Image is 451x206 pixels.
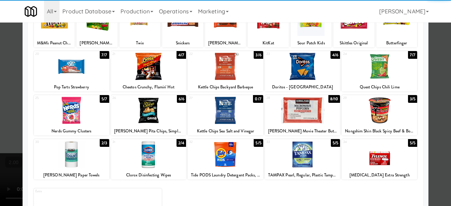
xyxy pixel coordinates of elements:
div: [PERSON_NAME] Pita Chips, Simply Naked [112,127,185,136]
div: [PERSON_NAME] Milk Chocolate Peanut Butter [206,39,245,48]
div: Butterfinger [377,39,416,48]
div: 29 [343,95,379,101]
div: 214/7Cheetos Crunchy, Flamin' Hot [111,51,186,92]
div: 176/8Sour Patch Kids [291,7,332,48]
div: 22 [189,51,225,57]
div: Quest Chips Chili Lime [343,83,416,92]
div: Cheetos Crunchy, Flamin' Hot [111,83,186,92]
div: Nerds Gummy Clusters [35,127,108,136]
div: 293/5Nongshim Shin Black Spicy Beef & Bone Broth [342,95,417,136]
div: Kettle Chips Backyard Barbeque [189,83,262,92]
div: 6/6 [177,95,186,103]
div: 234/6Doritos - [GEOGRAPHIC_DATA] [265,51,340,92]
div: 4/7 [177,51,186,59]
div: Sour Patch Kids [292,39,330,48]
div: Kettle Chips Sea Salt and Vinegar [188,127,263,136]
div: 30 [35,139,72,145]
div: Nongshim Shin Black Spicy Beef & Bone Broth [342,127,417,136]
div: [PERSON_NAME] Movie Theater Butter Popcorn [265,127,340,136]
div: 5/7 [100,95,109,103]
div: 288/10[PERSON_NAME] Movie Theater Butter Popcorn [265,95,340,136]
div: 27 [189,95,225,101]
div: [PERSON_NAME] Pita Chips, Simply Naked [111,127,186,136]
div: 312/4Clorox Disinfecting Wipes [111,139,186,180]
img: Micromart [25,5,37,18]
div: Nerds Gummy Clusters [34,127,109,136]
div: 247/7Quest Chips Chili Lime [342,51,417,92]
div: [PERSON_NAME] and [PERSON_NAME] Original [78,39,116,48]
div: [PERSON_NAME] Paper Towels [35,171,108,180]
div: TAMPAX Pearl, Regular, Plastic Tampons, Unscented [266,171,339,180]
div: 2/3 [100,139,109,147]
div: 7/7 [100,51,109,59]
div: Cheetos Crunchy, Flamin' Hot [112,83,185,92]
div: 32 [189,139,225,145]
div: 5/5 [331,139,340,147]
div: Kettle Chips Backyard Barbeque [188,83,263,92]
div: 185/10Skittles Original [333,7,374,48]
div: 255/7Nerds Gummy Clusters [34,95,109,136]
div: 21 [112,51,149,57]
div: 5/5 [254,139,263,147]
div: 116/9M&M's Peanut Chocolate [34,7,75,48]
div: M&M's Peanut Chocolate [34,39,75,48]
div: Tide PODS Laundry Detergent Packs, Original Scent, 16 Count [188,171,263,180]
div: 8/10 [328,95,340,103]
div: Kettle Chips Sea Salt and Vinegar [189,127,262,136]
div: 197/10Butterfinger [376,7,417,48]
div: 135/8Twix [119,7,160,48]
div: Snickers [163,39,202,48]
div: 156/9[PERSON_NAME] Milk Chocolate Peanut Butter [205,7,246,48]
div: [PERSON_NAME] Movie Theater Butter Popcorn [266,127,339,136]
div: 0/7 [253,95,263,103]
div: [MEDICAL_DATA] Extra Strength [343,171,416,180]
div: Butterfinger [376,39,417,48]
div: Sour Patch Kids [291,39,332,48]
div: Doritos - [GEOGRAPHIC_DATA] [266,83,339,92]
div: Extra [35,188,98,194]
div: 223/6Kettle Chips Backyard Barbeque [188,51,263,92]
div: M&M's Peanut Chocolate [35,39,74,48]
div: Twix [121,39,159,48]
div: [MEDICAL_DATA] Extra Strength [342,171,417,180]
div: 126/9[PERSON_NAME] and [PERSON_NAME] Original [76,7,117,48]
div: 20 [35,51,72,57]
div: Clorox Disinfecting Wipes [112,171,185,180]
div: 146/10Snickers [162,7,203,48]
div: 28 [266,95,303,101]
div: 4/6 [330,51,340,59]
div: Tide PODS Laundry Detergent Packs, Original Scent, 16 Count [189,171,262,180]
div: Snickers [162,39,203,48]
div: 335/5TAMPAX Pearl, Regular, Plastic Tampons, Unscented [265,139,340,180]
div: KitKat [248,39,289,48]
div: Quest Chips Chili Lime [342,83,417,92]
div: 2/4 [177,139,186,147]
div: 25 [35,95,72,101]
div: 266/6[PERSON_NAME] Pita Chips, Simply Naked [111,95,186,136]
div: 34 [343,139,379,145]
div: 345/5[MEDICAL_DATA] Extra Strength [342,139,417,180]
div: Twix [119,39,160,48]
div: 5/5 [408,139,417,147]
div: [PERSON_NAME] and [PERSON_NAME] Original [76,39,117,48]
div: 325/5Tide PODS Laundry Detergent Packs, Original Scent, 16 Count [188,139,263,180]
div: 165/9KitKat [248,7,289,48]
div: 7/7 [408,51,417,59]
div: KitKat [249,39,288,48]
div: TAMPAX Pearl, Regular, Plastic Tampons, Unscented [265,171,340,180]
div: Nongshim Shin Black Spicy Beef & Bone Broth [343,127,416,136]
div: 302/3[PERSON_NAME] Paper Towels [34,139,109,180]
div: 3/5 [408,95,417,103]
div: 24 [343,51,379,57]
div: 23 [266,51,303,57]
div: 270/7Kettle Chips Sea Salt and Vinegar [188,95,263,136]
div: Clorox Disinfecting Wipes [111,171,186,180]
div: 3/6 [254,51,263,59]
div: 33 [266,139,303,145]
div: [PERSON_NAME] Milk Chocolate Peanut Butter [205,39,246,48]
div: Pop Tarts Strawberry [34,83,109,92]
div: [PERSON_NAME] Paper Towels [34,171,109,180]
div: 207/7Pop Tarts Strawberry [34,51,109,92]
div: Doritos - [GEOGRAPHIC_DATA] [265,83,340,92]
div: 31 [112,139,149,145]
